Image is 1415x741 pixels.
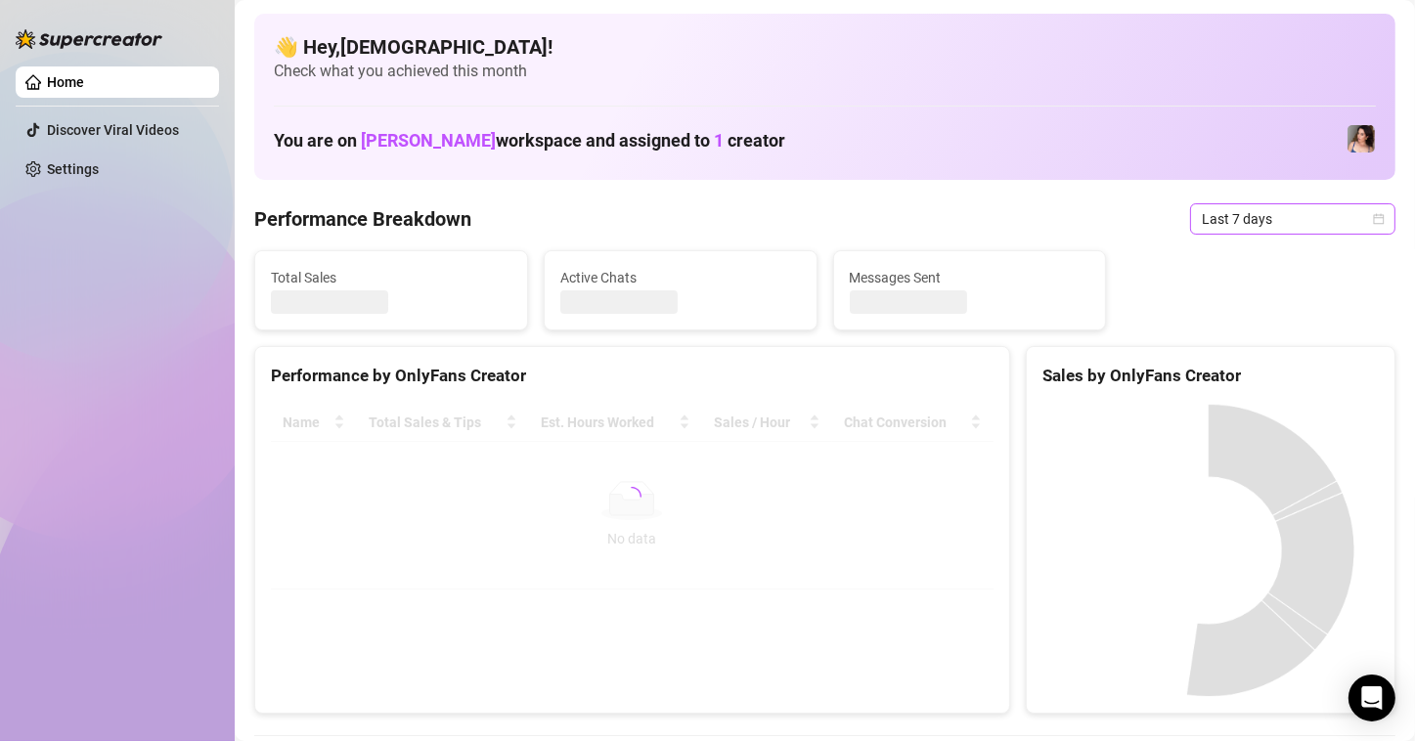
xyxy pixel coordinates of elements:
a: Discover Viral Videos [47,122,179,138]
a: Settings [47,161,99,177]
h4: 👋 Hey, [DEMOGRAPHIC_DATA] ! [274,33,1376,61]
span: 1 [714,130,724,151]
h4: Performance Breakdown [254,205,471,233]
div: Performance by OnlyFans Creator [271,363,994,389]
span: calendar [1373,213,1385,225]
span: Total Sales [271,267,511,288]
a: Home [47,74,84,90]
span: Active Chats [560,267,801,288]
span: loading [622,487,641,506]
span: Last 7 days [1202,204,1384,234]
div: Sales by OnlyFans Creator [1042,363,1379,389]
span: Check what you achieved this month [274,61,1376,82]
img: Lauren [1348,125,1375,153]
h1: You are on workspace and assigned to creator [274,130,785,152]
span: [PERSON_NAME] [361,130,496,151]
img: logo-BBDzfeDw.svg [16,29,162,49]
div: Open Intercom Messenger [1349,675,1395,721]
span: Messages Sent [850,267,1090,288]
